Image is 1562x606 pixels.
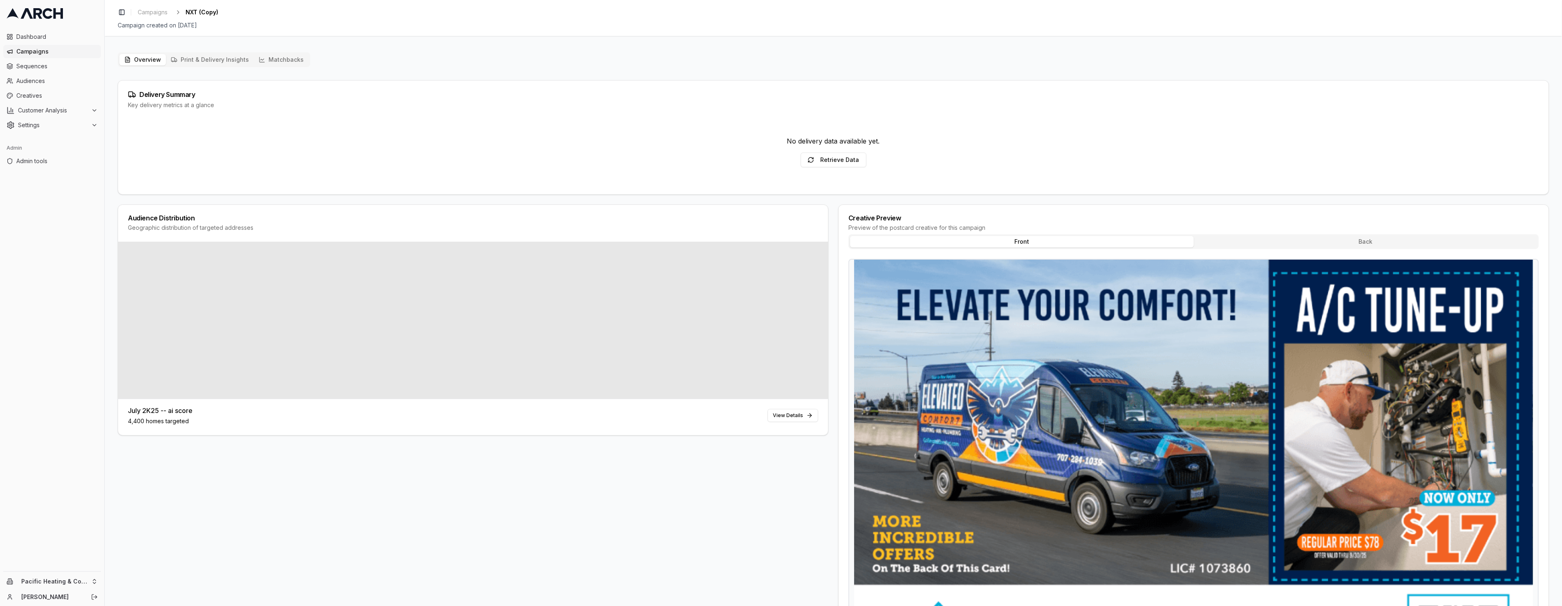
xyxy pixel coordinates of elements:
button: Pacific Heating & Cooling [3,575,101,588]
a: View Details [768,409,818,422]
button: Matchbacks [254,54,309,65]
span: Dashboard [16,33,98,41]
div: No delivery data available yet. [787,136,880,146]
span: Campaigns [138,8,168,16]
span: Creatives [16,92,98,100]
a: Dashboard [3,30,101,43]
a: Creatives [3,89,101,102]
a: Sequences [3,60,101,73]
a: Campaigns [3,45,101,58]
div: Audience Distribution [128,215,818,221]
a: Campaigns [134,7,171,18]
span: Sequences [16,62,98,70]
button: Front [850,236,1194,247]
a: Audiences [3,74,101,88]
span: Customer Analysis [18,106,88,114]
a: Admin tools [3,155,101,168]
button: Log out [89,591,100,603]
div: 4,400 homes targeted [128,417,192,425]
div: July 2K25 -- ai score [128,406,192,415]
span: NXT (Copy) [186,8,218,16]
span: Pacific Heating & Cooling [21,578,88,585]
div: Delivery Summary [128,90,1539,99]
button: Back [1194,236,1537,247]
nav: breadcrumb [134,7,218,18]
div: Admin [3,141,101,155]
button: Print & Delivery Insights [166,54,254,65]
button: Settings [3,119,101,132]
button: Retrieve Data [801,153,866,167]
span: Settings [18,121,88,129]
div: Creative Preview [848,215,1539,221]
div: Campaign created on [DATE] [118,21,1549,29]
a: [PERSON_NAME] [21,593,82,601]
div: Geographic distribution of targeted addresses [128,224,818,232]
div: Preview of the postcard creative for this campaign [848,224,1539,232]
span: Admin tools [16,157,98,165]
button: Customer Analysis [3,104,101,117]
div: Key delivery metrics at a glance [128,101,1539,109]
button: Overview [119,54,166,65]
span: Campaigns [16,47,98,56]
span: Audiences [16,77,98,85]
